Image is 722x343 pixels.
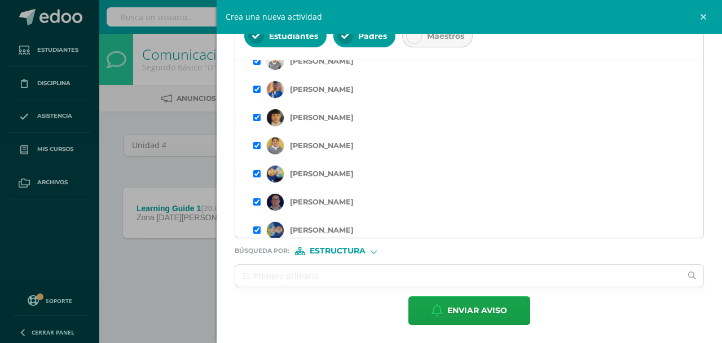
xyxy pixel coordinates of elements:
[408,296,530,325] button: Enviar aviso
[235,248,289,254] span: Búsqueda por :
[269,31,318,41] span: Estudiantes
[290,170,354,178] label: [PERSON_NAME]
[290,85,354,93] label: [PERSON_NAME]
[235,265,681,287] input: Ej. Primero primaria
[427,31,464,41] span: Maestros
[290,141,354,150] label: [PERSON_NAME]
[290,57,354,65] label: [PERSON_NAME]
[290,198,354,206] label: [PERSON_NAME]
[290,226,354,234] label: [PERSON_NAME]
[267,81,284,98] img: student
[267,166,284,182] img: student
[267,194,284,211] img: student
[267,222,284,239] img: student
[310,248,366,254] span: Estructura
[290,113,354,122] label: [PERSON_NAME]
[267,109,284,126] img: student
[267,137,284,154] img: student
[447,297,507,324] span: Enviar aviso
[358,31,387,41] span: Padres
[295,247,380,255] div: [object Object]
[267,53,284,70] img: student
